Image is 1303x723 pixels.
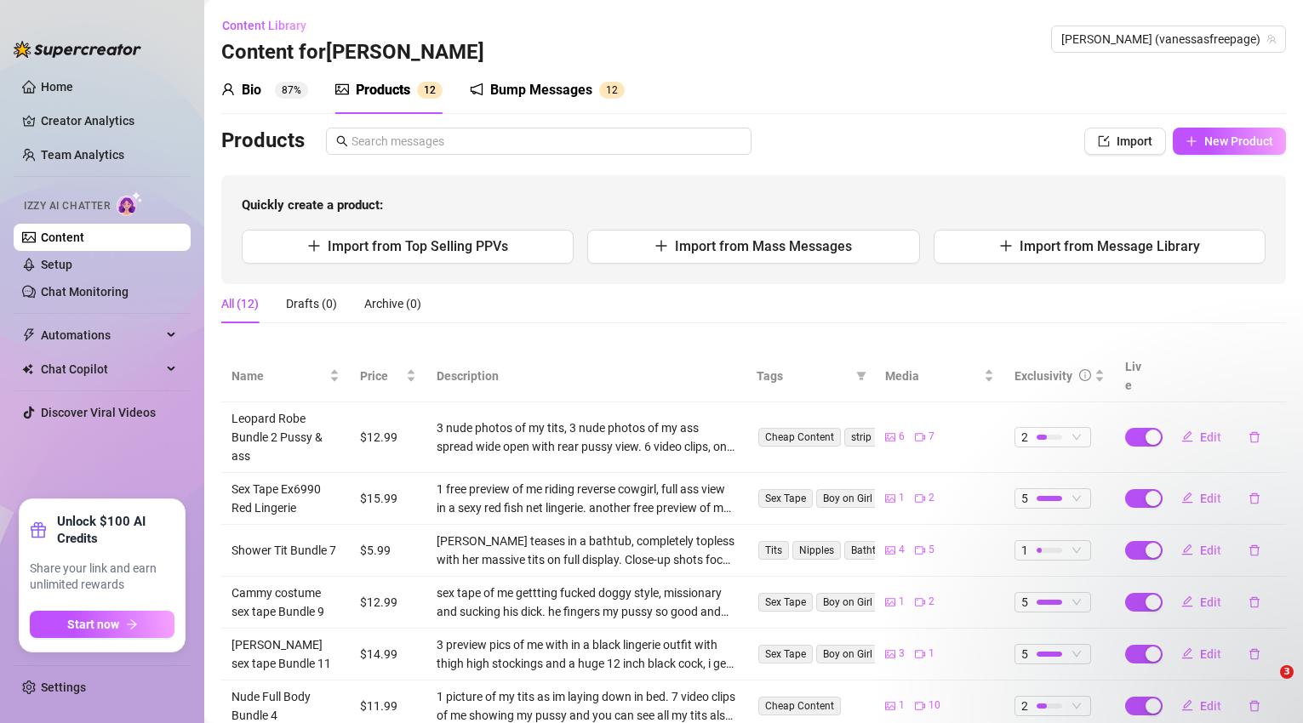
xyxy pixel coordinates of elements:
td: $12.99 [350,577,426,629]
span: thunderbolt [22,328,36,342]
span: Tags [757,367,849,385]
td: $14.99 [350,629,426,680]
button: Import from Mass Messages [587,230,919,264]
td: [PERSON_NAME] sex tape Bundle 11 [221,629,350,680]
div: Bump Messages [490,80,592,100]
button: Edit [1168,589,1235,616]
span: Automations [41,322,162,349]
span: Media [885,367,980,385]
th: Tags [746,350,875,402]
span: 2 [612,84,618,96]
span: Import [1117,134,1152,148]
button: Edit [1168,485,1235,512]
td: Sex Tape Ex6990 Red Lingerie [221,473,350,525]
span: Edit [1200,492,1221,505]
span: video-camera [915,597,925,607]
span: team [1266,34,1277,44]
span: 1 [929,646,934,662]
button: delete [1235,537,1274,564]
sup: 12 [417,82,443,99]
span: video-camera [915,493,925,504]
span: 1 [899,697,905,714]
span: delete [1249,492,1260,504]
span: Sex Tape [758,489,813,508]
td: Cammy costume sex tape Bundle 9 [221,577,350,629]
button: New Product [1173,128,1286,155]
span: 3 [1280,665,1294,679]
span: 7 [929,429,934,445]
input: Search messages [351,132,741,151]
span: picture [885,597,895,607]
span: Boy on Girl [816,645,879,663]
button: delete [1235,640,1274,668]
span: 1 [899,490,905,506]
a: Content [41,231,84,244]
span: plus [654,239,668,253]
span: delete [1249,596,1260,608]
div: 1 free preview of me riding reverse cowgirl, full ass view in a sexy red fish net lingerie. anoth... [437,480,735,517]
div: 3 preview pics of me with in a black lingerie outfit with thigh high stockings and a huge 12 inch... [437,635,735,673]
span: edit [1181,595,1193,607]
span: 10 [929,697,940,714]
button: delete [1235,485,1274,512]
span: plus [1186,135,1197,147]
div: All (12) [221,294,259,313]
span: delete [1249,431,1260,443]
span: info-circle [1079,369,1091,381]
div: Products [356,80,410,100]
span: gift [30,521,47,538]
span: 5 [1021,593,1028,612]
strong: Quickly create a product: [242,197,383,213]
td: $12.99 [350,402,426,473]
span: picture [885,493,895,504]
button: Edit [1168,424,1235,451]
td: $15.99 [350,473,426,525]
button: delete [1235,692,1274,720]
span: picture [335,83,349,96]
button: Content Library [221,12,320,39]
td: $5.99 [350,525,426,577]
td: Shower Tit Bundle 7 [221,525,350,577]
span: 1 [899,594,905,610]
div: 3 nude photos of my tits, 3 nude photos of my ass spread wide open with rear pussy view. 6 video ... [437,418,735,456]
span: Edit [1200,699,1221,713]
div: Drafts (0) [286,294,337,313]
span: Price [360,367,403,385]
span: 4 [899,542,905,558]
span: delete [1249,544,1260,556]
span: 1 [606,84,612,96]
span: Content Library [222,19,306,32]
span: Sex Tape [758,645,813,663]
sup: 12 [599,82,625,99]
strong: Unlock $100 AI Credits [57,513,174,547]
h3: Content for [PERSON_NAME] [221,39,484,66]
span: Cheap Content [758,428,841,447]
button: Edit [1168,692,1235,720]
span: Bathtub [844,541,894,560]
span: Tits [758,541,789,560]
span: plus [307,239,321,253]
img: AI Chatter [117,191,143,216]
span: import [1098,135,1110,147]
span: Sex Tape [758,593,813,612]
span: picture [885,701,895,711]
span: edit [1181,544,1193,555]
button: Edit [1168,537,1235,564]
iframe: Intercom live chat [1245,665,1286,706]
div: Exclusivity [1014,367,1072,385]
span: picture [885,545,895,555]
button: Import [1084,128,1166,155]
button: Import from Message Library [934,230,1266,264]
span: video-camera [915,701,925,711]
div: sex tape of me gettting fucked doggy style, missionary and sucking his dick. he fingers my pussy ... [437,584,735,621]
span: arrow-right [126,618,138,630]
a: Creator Analytics [41,107,177,134]
span: vanessa (vanessasfreepage) [1061,26,1276,52]
div: [PERSON_NAME] teases in a bathtub, completely topless with her massive tits on full display. Clos... [437,532,735,569]
th: Name [221,350,350,402]
td: Leopard Robe Bundle 2 Pussy & ass [221,402,350,473]
span: filter [856,371,866,381]
a: Discover Viral Videos [41,406,156,419]
span: strip [844,428,878,447]
span: picture [885,649,895,659]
